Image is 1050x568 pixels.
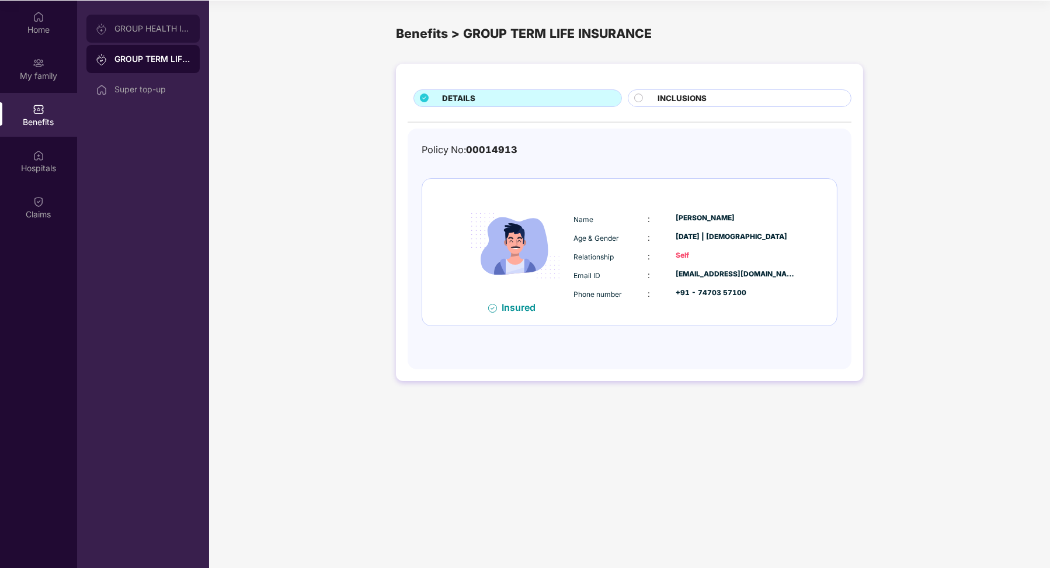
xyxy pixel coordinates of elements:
[648,251,650,261] span: :
[114,53,190,65] div: GROUP TERM LIFE INSURANCE
[33,57,44,69] img: svg+xml;base64,PHN2ZyB3aWR0aD0iMjAiIGhlaWdodD0iMjAiIHZpZXdCb3g9IjAgMCAyMCAyMCIgZmlsbD0ibm9uZSIgeG...
[96,23,107,35] img: svg+xml;base64,PHN2ZyB3aWR0aD0iMjAiIGhlaWdodD0iMjAiIHZpZXdCb3g9IjAgMCAyMCAyMCIgZmlsbD0ibm9uZSIgeG...
[460,191,571,301] img: icon
[96,54,107,65] img: svg+xml;base64,PHN2ZyB3aWR0aD0iMjAiIGhlaWdodD0iMjAiIHZpZXdCb3g9IjAgMCAyMCAyMCIgZmlsbD0ibm9uZSIgeG...
[648,289,650,299] span: :
[676,250,796,261] div: Self
[33,196,44,207] img: svg+xml;base64,PHN2ZyBpZD0iQ2xhaW0iIHhtbG5zPSJodHRwOi8vd3d3LnczLm9yZy8yMDAwL3N2ZyIgd2lkdGg9IjIwIi...
[422,143,517,158] div: Policy No:
[573,234,619,243] span: Age & Gender
[488,304,497,313] img: svg+xml;base64,PHN2ZyB4bWxucz0iaHR0cDovL3d3dy53My5vcmcvMjAwMC9zdmciIHdpZHRoPSIxNiIgaGVpZ2h0PSIxNi...
[648,233,650,243] span: :
[33,150,44,161] img: svg+xml;base64,PHN2ZyBpZD0iSG9zcGl0YWxzIiB4bWxucz0iaHR0cDovL3d3dy53My5vcmcvMjAwMC9zdmciIHdpZHRoPS...
[466,144,517,155] span: 00014913
[676,269,796,280] div: [EMAIL_ADDRESS][DOMAIN_NAME]
[33,103,44,115] img: svg+xml;base64,PHN2ZyBpZD0iQmVuZWZpdHMiIHhtbG5zPSJodHRwOi8vd3d3LnczLm9yZy8yMDAwL3N2ZyIgd2lkdGg9Ij...
[502,302,543,313] div: Insured
[114,85,190,94] div: Super top-up
[676,288,796,299] div: +91 - 74703 57100
[648,214,650,224] span: :
[573,252,614,261] span: Relationship
[658,92,707,105] span: INCLUSIONS
[573,215,593,224] span: Name
[573,271,600,280] span: Email ID
[396,24,863,43] div: Benefits > GROUP TERM LIFE INSURANCE
[96,84,107,96] img: svg+xml;base64,PHN2ZyBpZD0iSG9tZSIgeG1sbnM9Imh0dHA6Ly93d3cudzMub3JnLzIwMDAvc3ZnIiB3aWR0aD0iMjAiIG...
[33,11,44,23] img: svg+xml;base64,PHN2ZyBpZD0iSG9tZSIgeG1sbnM9Imh0dHA6Ly93d3cudzMub3JnLzIwMDAvc3ZnIiB3aWR0aD0iMjAiIG...
[114,24,190,33] div: GROUP HEALTH INSURANCE
[676,231,796,243] div: [DATE] | [DEMOGRAPHIC_DATA]
[442,92,475,105] span: DETAILS
[573,290,622,299] span: Phone number
[648,270,650,280] span: :
[676,213,796,224] div: [PERSON_NAME]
